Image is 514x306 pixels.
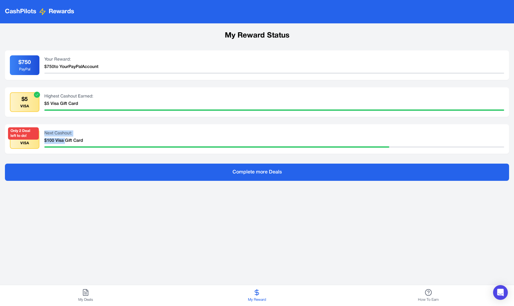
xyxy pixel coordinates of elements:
[5,7,36,16] span: CashPilots
[343,285,514,306] button: How To Earn
[5,164,509,181] button: Complete more Deals
[418,297,439,302] span: How To Earn
[44,57,504,63] div: Your Reward:
[171,285,342,306] button: My Reward
[493,285,508,300] div: Open Intercom Messenger
[5,31,509,41] h1: My Reward Status
[20,104,29,109] div: VISA
[49,7,74,16] span: Rewards
[44,101,504,107] div: $5 Visa Gift Card
[22,95,28,104] div: $5
[44,93,504,100] div: Highest Cashout Earned:
[44,138,504,144] div: $100 Visa Gift Card
[20,141,29,146] div: VISA
[78,297,93,302] span: My Deals
[44,130,504,137] div: Next Cashout:
[18,58,31,67] div: $ 750
[44,64,504,70] div: $ 750 to Your PayPal Account
[19,67,30,72] div: PayPal
[8,127,39,140] div: Only 2 Deal left to do!
[248,297,266,302] span: My Reward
